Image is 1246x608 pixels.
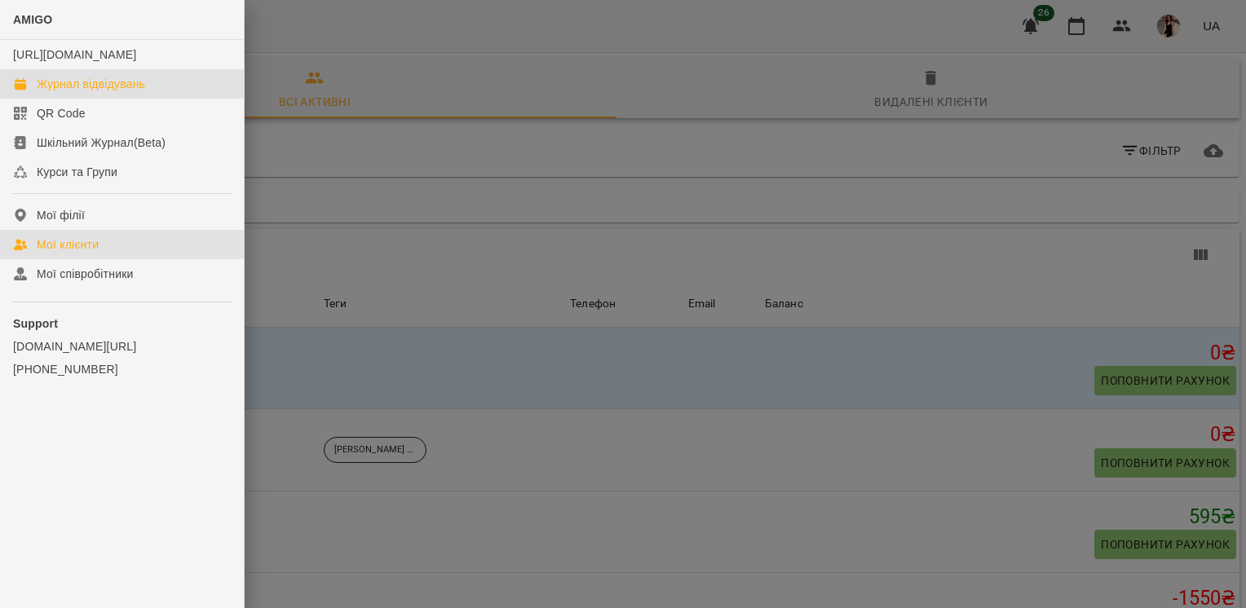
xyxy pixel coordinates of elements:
div: Мої співробітники [37,266,134,282]
div: Курси та Групи [37,164,117,180]
div: Мої клієнти [37,236,99,253]
div: Шкільний Журнал(Beta) [37,134,166,151]
div: QR Code [37,105,86,121]
div: Журнал відвідувань [37,76,145,92]
a: [DOMAIN_NAME][URL] [13,338,231,355]
a: [PHONE_NUMBER] [13,361,231,377]
p: Support [13,315,231,332]
a: [URL][DOMAIN_NAME] [13,48,136,61]
div: Мої філії [37,207,85,223]
span: AMIGO [13,13,52,26]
